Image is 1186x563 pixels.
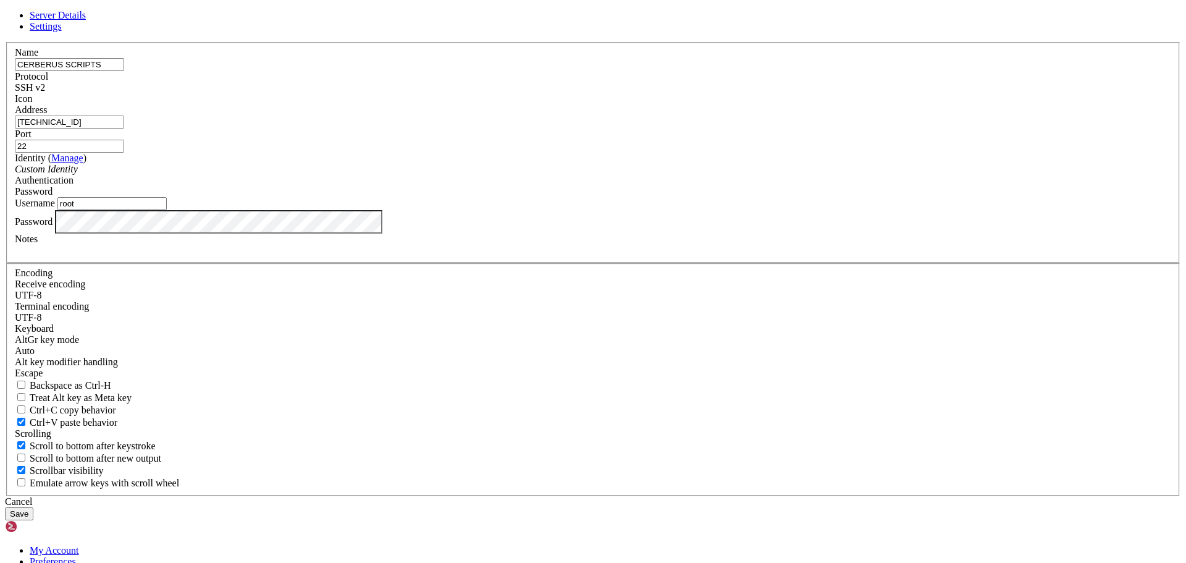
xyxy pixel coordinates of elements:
button: Save [5,507,33,520]
label: If true, the backspace should send BS ('\x08', aka ^H). Otherwise the backspace key should send '... [15,380,111,391]
label: Set the expected encoding for data received from the host. If the encodings do not match, visual ... [15,279,85,289]
input: Scroll to bottom after keystroke [17,441,25,449]
label: Name [15,47,38,57]
div: UTF-8 [15,290,1171,301]
x-row: Access denied [5,5,1025,16]
label: Port [15,129,32,139]
x-row: root@[TECHNICAL_ID]'s password: [5,16,1025,27]
input: Emulate arrow keys with scroll wheel [17,478,25,486]
label: Address [15,104,47,115]
span: Ctrl+C copy behavior [30,405,116,415]
label: Whether the Alt key acts as a Meta key or as a distinct Alt key. [15,392,132,403]
div: Password [15,186,1171,197]
label: Icon [15,93,32,104]
div: UTF-8 [15,312,1171,323]
span: Escape [15,368,43,378]
label: Set the expected encoding for data received from the host. If the encodings do not match, visual ... [15,334,79,345]
div: Escape [15,368,1171,379]
a: Server Details [30,10,86,20]
div: SSH v2 [15,82,1171,93]
a: My Account [30,545,79,556]
x-row: Access denied [5,27,1025,38]
img: Shellngn [5,520,76,533]
input: Host Name or IP [15,116,124,129]
span: Scroll to bottom after keystroke [30,441,156,451]
a: Settings [30,21,62,32]
div: Auto [15,345,1171,357]
label: Keyboard [15,323,54,334]
span: Password [15,186,53,197]
span: Scrollbar visibility [30,465,104,476]
span: Backspace as Ctrl-H [30,380,111,391]
label: Authentication [15,175,74,185]
input: Port Number [15,140,124,153]
input: Server Name [15,58,124,71]
div: (31, 5) [178,61,183,72]
label: Username [15,198,55,208]
i: Custom Identity [15,164,78,174]
span: Auto [15,345,35,356]
label: The default terminal encoding. ISO-2022 enables character map translations (like graphics maps). ... [15,301,89,311]
label: Identity [15,153,86,163]
a: Manage [51,153,83,163]
span: UTF-8 [15,312,42,323]
label: Controls how the Alt key is handled. Escape: Send an ESC prefix. 8-Bit: Add 128 to the typed char... [15,357,118,367]
label: Notes [15,234,38,244]
label: Scrolling [15,428,51,439]
input: Backspace as Ctrl-H [17,381,25,389]
input: Scroll to bottom after new output [17,454,25,462]
span: SSH v2 [15,82,45,93]
div: Custom Identity [15,164,1171,175]
span: Treat Alt key as Meta key [30,392,132,403]
input: Ctrl+C copy behavior [17,405,25,413]
label: Password [15,216,53,226]
span: Ctrl+V paste behavior [30,417,117,428]
label: Ctrl+V pastes if true, sends ^V to host if false. Ctrl+Shift+V sends ^V to host if true, pastes i... [15,417,117,428]
span: Scroll to bottom after new output [30,453,161,464]
label: Protocol [15,71,48,82]
span: ( ) [48,153,86,163]
label: Ctrl-C copies if true, send ^C to host if false. Ctrl-Shift-C sends ^C to host if true, copies if... [15,405,116,415]
x-row: Access denied [5,49,1025,61]
div: Cancel [5,496,1181,507]
span: UTF-8 [15,290,42,300]
label: The vertical scrollbar mode. [15,465,104,476]
label: Whether to scroll to the bottom on any keystroke. [15,441,156,451]
input: Login Username [57,197,167,210]
x-row: root@[TECHNICAL_ID]'s password: [5,61,1025,72]
input: Ctrl+V paste behavior [17,418,25,426]
input: Treat Alt key as Meta key [17,393,25,401]
span: Emulate arrow keys with scroll wheel [30,478,179,488]
input: Scrollbar visibility [17,466,25,474]
label: Scroll to bottom after new output. [15,453,161,464]
label: When using the alternative screen buffer, and DECCKM (Application Cursor Keys) is active, mouse w... [15,478,179,488]
label: Encoding [15,268,53,278]
x-row: root@[TECHNICAL_ID]'s password: [5,38,1025,49]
